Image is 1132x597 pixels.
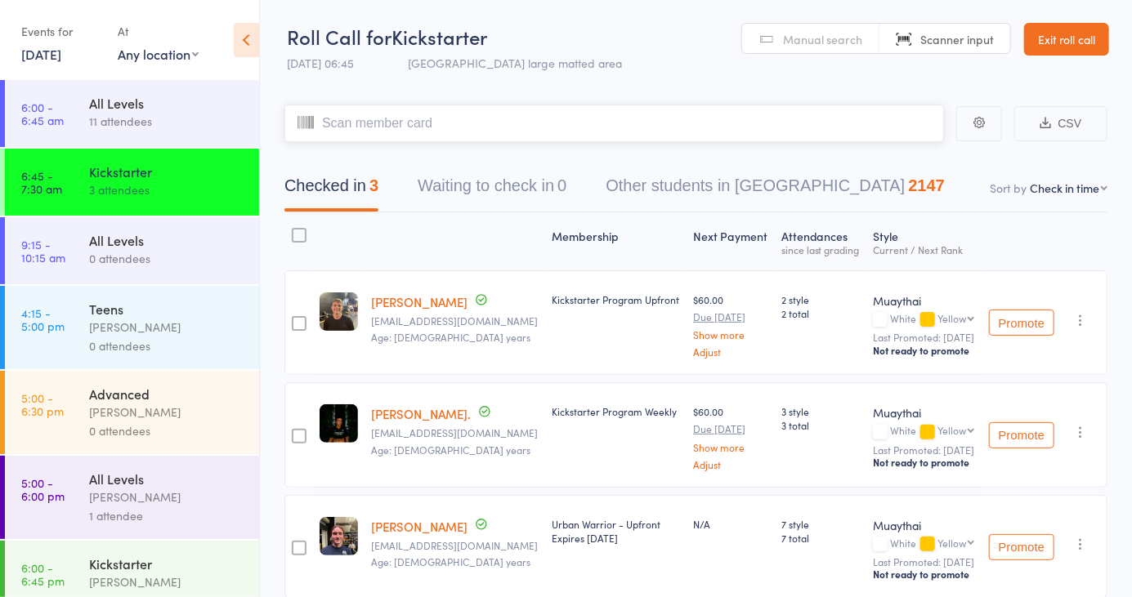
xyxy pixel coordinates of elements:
div: 11 attendees [89,112,245,131]
button: Promote [989,422,1054,448]
div: Yellow [937,425,966,435]
div: Yellow [937,313,966,323]
img: image1758706119.png [320,517,358,555]
span: [GEOGRAPHIC_DATA] large matted area [408,55,622,71]
span: 2 style [781,292,861,306]
div: 3 attendees [89,180,245,199]
a: [PERSON_NAME] [371,518,468,535]
div: Atten­dances [775,220,867,263]
time: 5:00 - 6:00 pm [21,476,65,502]
a: [PERSON_NAME] [371,293,468,310]
a: 6:45 -7:30 amKickstarter3 attendees [5,149,259,216]
small: Due [DATE] [693,311,768,323]
div: Not ready to promote [873,344,975,357]
input: Scan member card [284,105,944,142]
span: Manual search [783,31,862,47]
div: N/A [693,517,768,531]
div: At [118,18,199,45]
span: Scanner input [920,31,994,47]
span: 2 total [781,306,861,320]
div: Advanced [89,385,245,403]
div: Events for [21,18,101,45]
div: 3 [369,176,378,194]
small: Last Promoted: [DATE] [873,332,975,343]
div: Not ready to promote [873,568,975,581]
span: Age: [DEMOGRAPHIC_DATA] years [371,555,530,568]
time: 9:15 - 10:15 am [21,238,65,264]
div: Check in time [1030,180,1099,196]
img: image1760063906.png [320,404,358,443]
small: kyanjallard@outlook.com [371,540,539,551]
a: 5:00 -6:30 pmAdvanced[PERSON_NAME]0 attendees [5,371,259,454]
div: Expires [DATE] [552,531,680,545]
div: 0 attendees [89,336,245,355]
span: 3 total [781,418,861,432]
div: Membership [545,220,687,263]
small: Last Promoted: [DATE] [873,444,975,456]
div: $60.00 [693,292,768,357]
div: [PERSON_NAME] [89,318,245,336]
div: White [873,537,975,551]
div: [PERSON_NAME] [89,403,245,421]
a: Show more [693,329,768,340]
a: 9:15 -10:15 amAll Levels0 attendees [5,217,259,284]
div: Style [866,220,982,263]
span: 7 style [781,517,861,531]
small: aanyastuckey@gmail.com [371,427,539,439]
a: 5:00 -6:00 pmAll Levels[PERSON_NAME]1 attendee [5,456,259,539]
time: 6:00 - 6:45 pm [21,561,65,587]
div: Kickstarter Program Upfront [552,292,680,306]
button: Promote [989,534,1054,560]
div: Kickstarter [89,555,245,572]
div: Yellow [937,537,966,548]
div: Urban Warrior - Upfront [552,517,680,545]
img: image1759909655.png [320,292,358,331]
time: 6:45 - 7:30 am [21,169,62,195]
div: White [873,425,975,439]
div: 2147 [908,176,945,194]
span: Roll Call for [287,23,392,50]
a: Show more [693,442,768,452]
div: Next Payment [687,220,775,263]
a: Adjust [693,459,768,470]
div: Kickstarter [89,163,245,180]
small: dannysellers720@gmail.com [371,315,539,327]
div: All Levels [89,231,245,249]
div: Not ready to promote [873,456,975,469]
div: All Levels [89,94,245,112]
div: since last grading [781,244,861,255]
div: [PERSON_NAME] [89,488,245,506]
time: 4:15 - 5:00 pm [21,306,65,332]
div: All Levels [89,470,245,488]
small: Last Promoted: [DATE] [873,556,975,568]
span: Age: [DEMOGRAPHIC_DATA] years [371,443,530,457]
button: Other students in [GEOGRAPHIC_DATA]2147 [606,168,945,212]
a: [PERSON_NAME]. [371,405,471,422]
div: White [873,313,975,327]
button: Promote [989,310,1054,336]
a: Adjust [693,346,768,357]
label: Sort by [990,180,1027,196]
div: Muaythai [873,292,975,309]
div: 0 attendees [89,421,245,440]
div: Kickstarter Program Weekly [552,404,680,418]
a: 6:00 -6:45 amAll Levels11 attendees [5,80,259,147]
div: 0 [557,176,566,194]
small: Due [DATE] [693,423,768,434]
span: [DATE] 06:45 [287,55,354,71]
div: Any location [118,45,199,63]
div: Teens [89,300,245,318]
div: Current / Next Rank [873,244,975,255]
span: 3 style [781,404,861,418]
div: [PERSON_NAME] [89,572,245,591]
span: Kickstarter [392,23,487,50]
span: Age: [DEMOGRAPHIC_DATA] years [371,330,530,344]
div: $60.00 [693,404,768,469]
div: Muaythai [873,404,975,421]
time: 5:00 - 6:30 pm [21,391,64,417]
time: 6:00 - 6:45 am [21,100,64,127]
div: 1 attendee [89,506,245,525]
div: 0 attendees [89,249,245,268]
a: 4:15 -5:00 pmTeens[PERSON_NAME]0 attendees [5,286,259,369]
span: 7 total [781,531,861,545]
